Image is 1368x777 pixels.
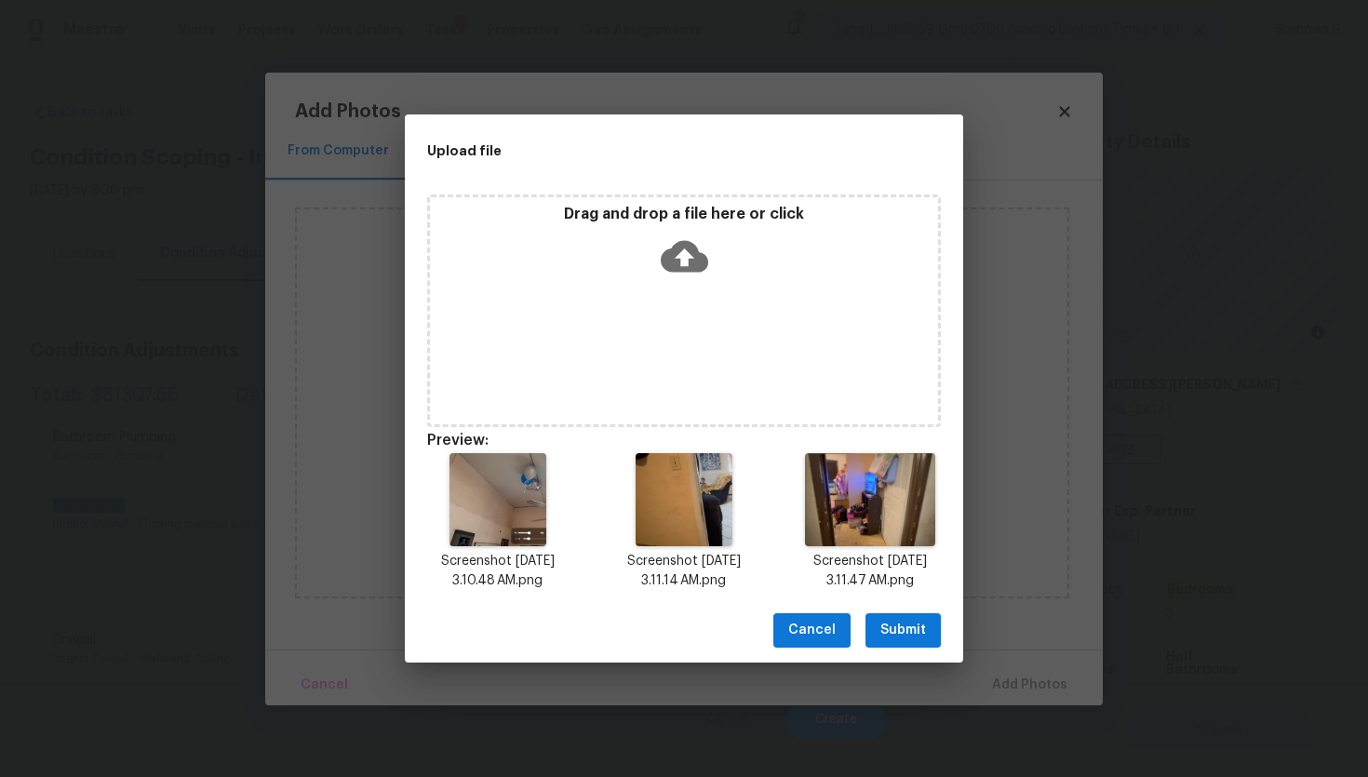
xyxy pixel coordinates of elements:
h2: Upload file [427,141,857,161]
img: QLMHCdnNEjMAAAAASUVORK5CYII= [805,453,934,546]
span: Submit [880,619,926,642]
p: Screenshot [DATE] 3.10.48 AM.png [427,552,569,591]
button: Cancel [773,613,851,648]
p: Screenshot [DATE] 3.11.14 AM.png [613,552,755,591]
button: Submit [865,613,941,648]
p: Screenshot [DATE] 3.11.47 AM.png [799,552,941,591]
img: z9q6KN+ZgALmQAAAABJRU5ErkJggg== [636,453,732,546]
span: Cancel [788,619,836,642]
img: gvelkcPb+Ib9vEFcS5WNxw1cD5hT4lvB6yYGkih+HtE9BNx+IL3KATb3GWBrhYmxT+UH9SVgX2sbn4X1P1qR9eUzvvAAAAAEl... [449,453,546,546]
p: Drag and drop a file here or click [430,205,938,224]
